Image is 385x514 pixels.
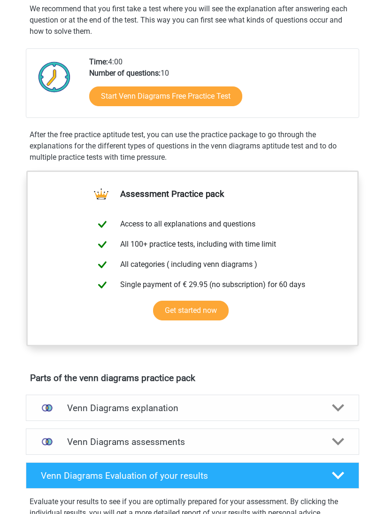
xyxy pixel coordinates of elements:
h4: Venn Diagrams explanation [67,403,317,413]
img: venn diagrams explanations [38,398,56,417]
h4: Parts of the venn diagrams practice pack [30,373,355,383]
img: Clock [34,56,75,97]
a: Get started now [153,301,229,320]
a: explanations Venn Diagrams explanation [22,395,363,421]
div: 4:00 10 [82,56,358,117]
a: assessments Venn Diagrams assessments [22,428,363,455]
div: After the free practice aptitude test, you can use the practice package to go through the explana... [26,129,359,163]
b: Number of questions: [89,69,161,78]
img: venn diagrams assessments [38,432,56,451]
a: Venn Diagrams Evaluation of your results [22,462,363,489]
h4: Venn Diagrams assessments [67,436,317,447]
h4: Venn Diagrams Evaluation of your results [41,470,318,481]
b: Time: [89,57,108,66]
a: Start Venn Diagrams Free Practice Test [89,86,242,106]
p: We recommend that you first take a test where you will see the explanation after answering each q... [30,3,355,37]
